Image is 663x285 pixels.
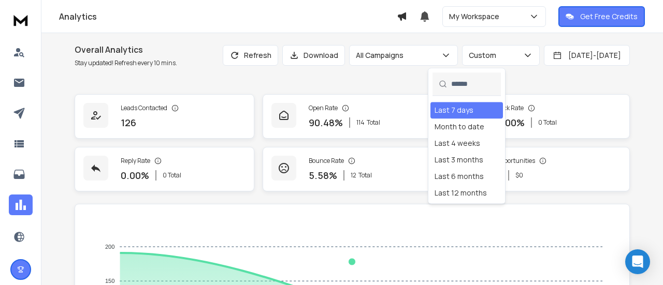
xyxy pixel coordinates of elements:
p: Download [304,50,338,61]
p: Custom [469,50,500,61]
p: $ 0 [515,171,523,179]
p: Bounce Rate [309,157,344,165]
tspan: 200 [105,244,114,250]
img: logo [10,10,31,29]
p: Refresh [244,50,271,61]
p: My Workspace [449,11,503,22]
button: Download [282,45,345,66]
div: Month to date [435,122,484,132]
p: 90.48 % [309,115,343,130]
p: Leads Contacted [121,104,167,112]
span: Total [367,118,380,127]
button: Get Free Credits [558,6,645,27]
div: Last 7 days [435,105,473,115]
p: All Campaigns [356,50,408,61]
p: Click Rate [496,104,524,112]
a: Reply Rate0.00%0 Total [75,147,254,191]
a: Open Rate90.48%114Total [263,94,442,139]
h1: Analytics [59,10,397,23]
tspan: 150 [105,278,114,284]
div: Last 6 months [435,171,484,182]
span: Total [358,171,372,179]
p: 5.58 % [309,168,337,183]
span: 12 [351,171,356,179]
div: Open Intercom Messenger [625,249,650,274]
button: [DATE]-[DATE] [544,45,630,66]
p: Opportunities [496,157,535,165]
p: Open Rate [309,104,338,112]
button: Refresh [223,45,278,66]
h1: Overall Analytics [75,43,177,56]
div: Last 12 months [435,188,487,198]
a: Bounce Rate5.58%12Total [263,147,442,191]
div: Last 4 weeks [435,138,480,148]
p: Reply Rate [121,157,150,165]
p: Get Free Credits [580,11,638,22]
a: Click Rate0.00%0 Total [450,94,630,139]
p: 0 Total [163,171,181,179]
div: Last 3 months [435,155,483,165]
p: 126 [121,115,136,130]
p: Stay updated! Refresh every 10 mins. [75,59,177,67]
p: 0.00 % [121,168,149,183]
p: 0.00 % [496,115,525,130]
a: Leads Contacted126 [75,94,254,139]
p: 0 Total [538,118,557,127]
span: 114 [356,118,365,127]
a: Opportunities0$0 [450,147,630,191]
